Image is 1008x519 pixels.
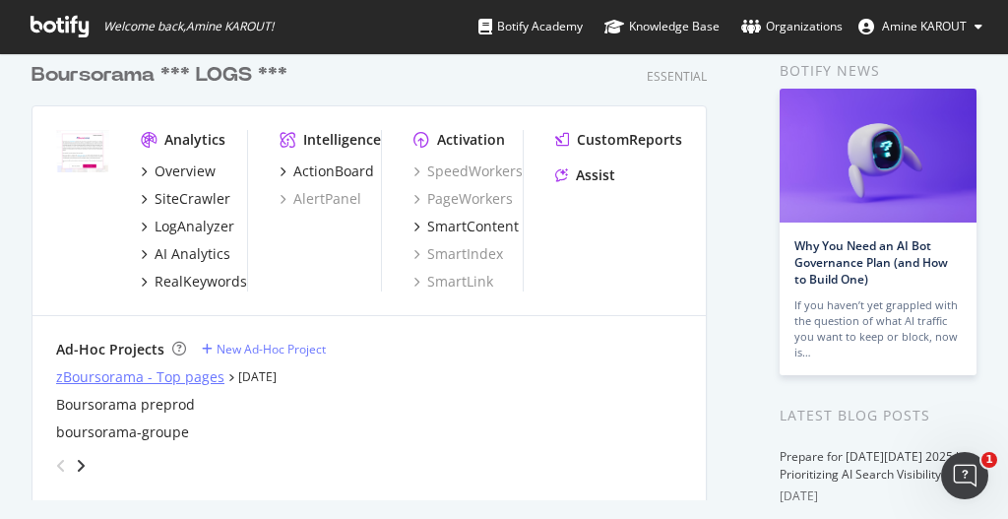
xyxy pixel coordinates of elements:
[155,162,216,181] div: Overview
[74,456,88,476] div: angle-right
[882,18,967,34] span: Amine KAROUT
[427,217,519,236] div: SmartContent
[647,68,707,85] div: Essential
[478,17,583,36] div: Botify Academy
[280,162,374,181] a: ActionBoard
[155,272,247,292] div: RealKeywords
[141,244,230,264] a: AI Analytics
[780,60,976,82] div: Botify news
[413,162,523,181] a: SpeedWorkers
[780,405,976,426] div: Latest Blog Posts
[941,452,988,499] iframe: Intercom live chat
[56,130,109,172] img: boursorama.com
[413,189,513,209] a: PageWorkers
[155,217,234,236] div: LogAnalyzer
[217,341,326,357] div: New Ad-Hoc Project
[155,189,230,209] div: SiteCrawler
[56,367,224,387] a: zBoursorama - Top pages
[141,189,230,209] a: SiteCrawler
[981,452,997,468] span: 1
[413,244,503,264] a: SmartIndex
[555,130,682,150] a: CustomReports
[555,165,615,185] a: Assist
[780,487,976,505] div: [DATE]
[103,19,274,34] span: Welcome back, Amine KAROUT !
[155,244,230,264] div: AI Analytics
[577,130,682,150] div: CustomReports
[48,450,74,482] div: angle-left
[141,217,234,236] a: LogAnalyzer
[604,17,720,36] div: Knowledge Base
[303,130,381,150] div: Intelligence
[56,340,164,359] div: Ad-Hoc Projects
[741,17,843,36] div: Organizations
[780,448,969,483] a: Prepare for [DATE][DATE] 2025 by Prioritizing AI Search Visibility
[780,89,976,223] img: Why You Need an AI Bot Governance Plan (and How to Build One)
[31,37,723,500] div: grid
[413,217,519,236] a: SmartContent
[164,130,225,150] div: Analytics
[293,162,374,181] div: ActionBoard
[576,165,615,185] div: Assist
[141,272,247,292] a: RealKeywords
[794,297,962,360] div: If you haven’t yet grappled with the question of what AI traffic you want to keep or block, now is…
[56,422,189,442] a: boursorama-groupe
[843,11,998,42] button: Amine KAROUT
[238,368,277,385] a: [DATE]
[56,395,195,415] a: Boursorama preprod
[437,130,505,150] div: Activation
[202,341,326,357] a: New Ad-Hoc Project
[280,189,361,209] a: AlertPanel
[141,162,216,181] a: Overview
[413,272,493,292] a: SmartLink
[794,237,948,288] a: Why You Need an AI Bot Governance Plan (and How to Build One)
